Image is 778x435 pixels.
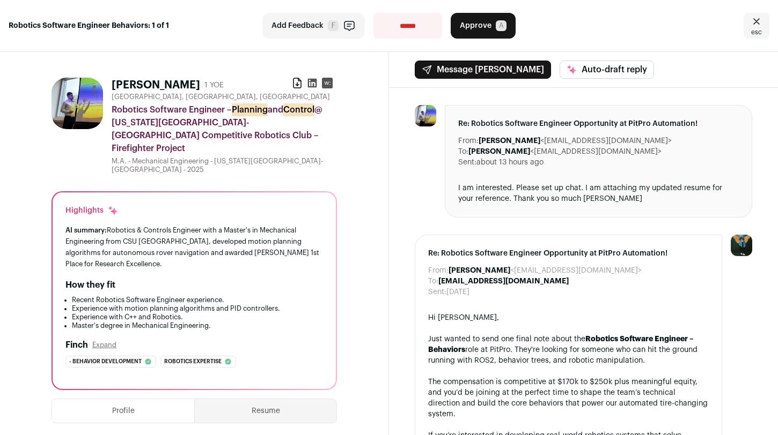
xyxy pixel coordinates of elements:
mark: Control [283,103,314,116]
dd: <[EMAIL_ADDRESS][DOMAIN_NAME]> [449,265,642,276]
button: Message [PERSON_NAME] [415,61,551,79]
span: Approve [460,20,491,31]
button: Approve A [451,13,516,39]
strong: Robotics Software Engineer Behaviors: 1 of 1 [9,20,169,31]
b: [PERSON_NAME] [468,148,530,155]
span: Robotics expertise [164,356,222,367]
li: Experience with C++ and Robotics. [72,313,323,321]
button: Profile [52,399,194,423]
img: 627b0dbed635b0d72ddcea8b9213a28f453d02603b57c0b90cf71efcf6fd486c.jpg [415,105,436,126]
dt: To: [458,146,468,157]
span: A [496,20,507,31]
div: Hi [PERSON_NAME], [428,312,709,323]
a: Close [744,13,769,39]
span: Re: Robotics Software Engineer Opportunity at PitPro Automation! [428,248,709,259]
span: esc [751,28,762,36]
li: Recent Robotics Software Engineer experience. [72,296,323,304]
dd: [DATE] [446,287,469,297]
h2: How they fit [65,279,115,291]
dd: about 13 hours ago [476,157,544,168]
b: [EMAIL_ADDRESS][DOMAIN_NAME] [438,277,569,285]
button: Resume [195,399,336,423]
div: Robotics & Controls Engineer with a Master's in Mechanical Engineering from CSU [GEOGRAPHIC_DATA]... [65,224,323,270]
button: Add Feedback F [262,13,365,39]
dt: Sent: [458,157,476,168]
div: The compensation is competitive at $170k to $250k plus meaningful equity, and you’d be joining at... [428,377,709,419]
span: Re: Robotics Software Engineer Opportunity at PitPro Automation! [458,118,739,129]
span: AI summary: [65,227,107,234]
span: - behavior development [69,356,142,367]
dt: From: [428,265,449,276]
div: M.A. - Mechanical Engineering - [US_STATE][GEOGRAPHIC_DATA]-[GEOGRAPHIC_DATA] - 2025 [112,157,337,174]
dt: Sent: [428,287,446,297]
mark: Planning [232,103,268,116]
img: 627b0dbed635b0d72ddcea8b9213a28f453d02603b57c0b90cf71efcf6fd486c.jpg [52,78,103,129]
div: I am interested. Please set up chat. I am attaching my updated resume for your reference. Thank y... [458,183,739,204]
img: 12031951-medium_jpg [731,235,752,256]
div: Just wanted to send one final note about the role at PitPro. They're looking for someone who can ... [428,334,709,366]
li: Master's degree in Mechanical Engineering. [72,321,323,330]
button: Expand [92,341,116,349]
span: F [328,20,339,31]
span: [GEOGRAPHIC_DATA], [GEOGRAPHIC_DATA], [GEOGRAPHIC_DATA] [112,93,330,101]
h1: [PERSON_NAME] [112,78,200,93]
h2: Finch [65,339,88,351]
span: Add Feedback [271,20,324,31]
div: Highlights [65,205,119,216]
dd: <[EMAIL_ADDRESS][DOMAIN_NAME]> [479,136,672,146]
b: [PERSON_NAME] [449,267,510,274]
dt: From: [458,136,479,146]
div: Robotics Software Engineer – and @ [US_STATE][GEOGRAPHIC_DATA]-[GEOGRAPHIC_DATA] Competitive Robo... [112,103,337,155]
dd: <[EMAIL_ADDRESS][DOMAIN_NAME]> [468,146,662,157]
b: [PERSON_NAME] [479,137,540,145]
button: Auto-draft reply [560,61,654,79]
div: 1 YOE [204,80,224,91]
dt: To: [428,276,438,287]
li: Experience with motion planning algorithms and PID controllers. [72,304,323,313]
